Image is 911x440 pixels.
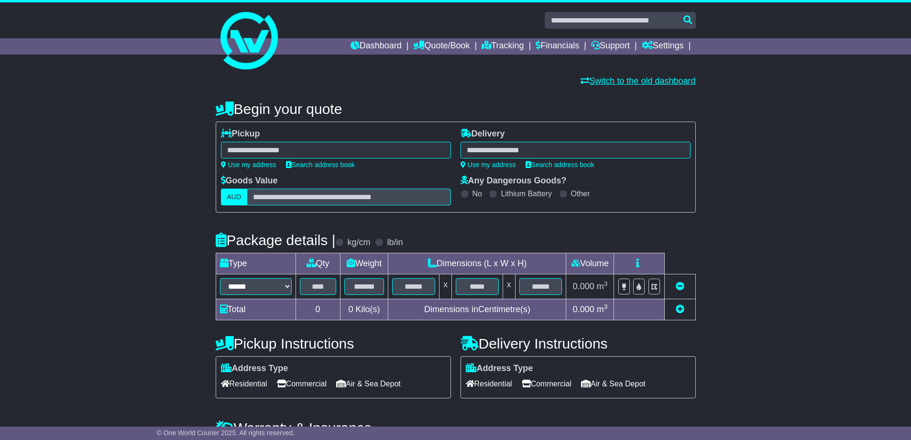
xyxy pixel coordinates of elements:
td: Qty [296,253,340,274]
td: Dimensions (L x W x H) [388,253,566,274]
td: x [439,274,452,299]
span: Air & Sea Depot [336,376,401,391]
label: No [472,189,482,198]
td: x [503,274,515,299]
td: Dimensions in Centimetre(s) [388,299,566,320]
label: Delivery [461,129,505,139]
label: Other [571,189,590,198]
a: Add new item [676,305,684,314]
span: Commercial [277,376,327,391]
a: Dashboard [351,38,402,55]
label: Pickup [221,129,260,139]
a: Support [591,38,630,55]
span: m [597,282,608,291]
span: m [597,305,608,314]
span: © One World Courier 2025. All rights reserved. [157,429,295,437]
span: 0 [348,305,353,314]
sup: 3 [604,280,608,287]
sup: 3 [604,303,608,310]
span: 0.000 [573,305,594,314]
span: Residential [221,376,267,391]
label: Lithium Battery [501,189,552,198]
span: Air & Sea Depot [581,376,646,391]
label: Address Type [221,363,288,374]
a: Settings [642,38,684,55]
h4: Delivery Instructions [461,336,696,351]
a: Switch to the old dashboard [581,76,695,86]
label: Any Dangerous Goods? [461,176,567,186]
td: Type [216,253,296,274]
span: 0.000 [573,282,594,291]
label: Goods Value [221,176,278,186]
a: Financials [536,38,579,55]
h4: Pickup Instructions [216,336,451,351]
label: kg/cm [347,237,370,248]
label: lb/in [387,237,403,248]
td: Total [216,299,296,320]
span: Commercial [522,376,571,391]
h4: Package details | [216,232,336,248]
a: Remove this item [676,282,684,291]
td: Volume [566,253,614,274]
a: Use my address [461,161,516,169]
td: Kilo(s) [340,299,388,320]
a: Search address book [526,161,594,169]
span: Residential [466,376,512,391]
label: Address Type [466,363,533,374]
td: Weight [340,253,388,274]
a: Search address book [286,161,355,169]
h4: Begin your quote [216,101,696,117]
label: AUD [221,189,248,205]
h4: Warranty & Insurance [216,420,696,436]
td: 0 [296,299,340,320]
a: Quote/Book [413,38,470,55]
a: Tracking [482,38,524,55]
a: Use my address [221,161,276,169]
